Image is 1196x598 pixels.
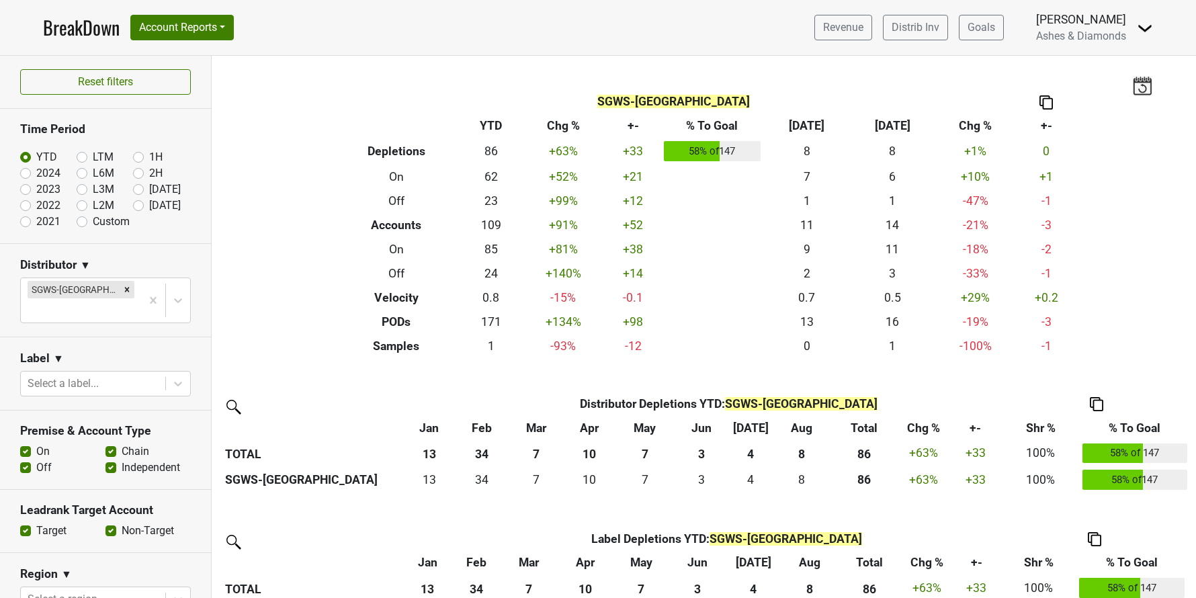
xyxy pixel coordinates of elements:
[902,551,951,575] th: Chg %: activate to sort column ascending
[935,213,1016,237] td: -21 %
[508,466,564,493] td: 6.663
[93,198,114,214] label: L2M
[501,551,557,575] th: Mar: activate to sort column ascending
[462,286,520,310] td: 0.8
[93,181,114,198] label: L3M
[710,532,862,546] span: SGWS-[GEOGRAPHIC_DATA]
[403,440,456,467] th: 13
[564,466,615,493] td: 10.251
[36,460,52,476] label: Off
[456,392,1002,416] th: Distributor Depletions YTD :
[764,138,850,165] td: 8
[407,471,453,488] div: 13
[36,198,60,214] label: 2022
[1002,440,1079,467] td: 100%
[725,397,878,411] span: SGWS-[GEOGRAPHIC_DATA]
[1079,416,1191,440] th: % To Goal: activate to sort column ascending
[222,416,403,440] th: &nbsp;: activate to sort column ascending
[20,258,77,272] h3: Distributor
[849,165,935,189] td: 6
[615,440,675,467] th: 7
[606,138,660,165] td: +33
[520,213,606,237] td: +91 %
[130,15,234,40] button: Account Reports
[462,138,520,165] td: 86
[725,551,781,575] th: Jul: activate to sort column ascending
[613,551,669,575] th: May: activate to sort column ascending
[508,416,564,440] th: Mar: activate to sort column ascending
[520,334,606,358] td: -93 %
[462,310,520,334] td: 171
[606,189,660,213] td: +12
[222,395,243,417] img: filter
[935,138,1016,165] td: +1 %
[331,213,462,237] th: Accounts
[675,416,728,440] th: Jun: activate to sort column ascending
[728,440,773,467] th: 4
[1002,466,1079,493] td: 100%
[833,471,895,488] div: 86
[935,334,1016,358] td: -100 %
[462,237,520,261] td: 85
[764,114,850,138] th: [DATE]
[28,281,120,298] div: SGWS-[GEOGRAPHIC_DATA]
[678,471,725,488] div: 3
[615,466,675,493] td: 6.748
[606,114,660,138] th: +-
[764,237,850,261] td: 9
[80,257,91,273] span: ▼
[462,189,520,213] td: 23
[331,286,462,310] th: Velocity
[1016,138,1077,165] td: 0
[120,281,134,298] div: Remove SGWS-TX
[403,466,456,493] td: 12.579
[93,149,114,165] label: LTM
[935,237,1016,261] td: -18 %
[222,530,243,552] img: filter
[849,114,935,138] th: [DATE]
[606,237,660,261] td: +38
[773,416,830,440] th: Aug: activate to sort column ascending
[456,466,508,493] td: 34.156
[837,551,901,575] th: Total: activate to sort column ascending
[43,13,120,42] a: BreakDown
[935,286,1016,310] td: +29 %
[764,189,850,213] td: 1
[952,471,1000,488] div: +33
[1036,30,1126,42] span: Ashes & Diamonds
[93,214,130,230] label: Custom
[331,189,462,213] th: Off
[909,446,938,460] span: +63%
[935,189,1016,213] td: -47 %
[951,551,1001,575] th: +-: activate to sort column ascending
[1039,95,1053,110] img: Copy to clipboard
[20,122,191,136] h3: Time Period
[331,261,462,286] th: Off
[456,440,508,467] th: 34
[731,471,770,488] div: 4
[615,416,675,440] th: May: activate to sort column ascending
[1016,261,1077,286] td: -1
[36,165,60,181] label: 2024
[20,351,50,366] h3: Label
[1016,114,1077,138] th: +-
[606,286,660,310] td: -0.1
[20,69,191,95] button: Reset filters
[597,95,750,108] span: SGWS-[GEOGRAPHIC_DATA]
[949,416,1002,440] th: +-: activate to sort column ascending
[557,551,613,575] th: Apr: activate to sort column ascending
[849,286,935,310] td: 0.5
[520,165,606,189] td: +52 %
[606,334,660,358] td: -12
[675,466,728,493] td: 3.25
[959,15,1004,40] a: Goals
[1016,189,1077,213] td: -1
[403,551,452,575] th: Jan: activate to sort column ascending
[849,334,935,358] td: 1
[830,466,899,493] th: 85.646
[606,165,660,189] td: +21
[36,181,60,198] label: 2023
[564,416,615,440] th: Apr: activate to sort column ascending
[61,566,72,583] span: ▼
[462,334,520,358] td: 1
